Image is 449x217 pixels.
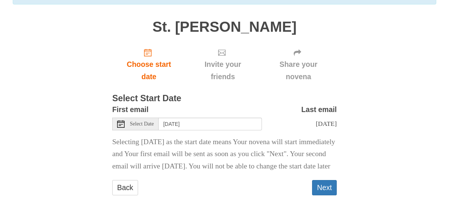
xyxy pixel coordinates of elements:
div: Click "Next" to confirm your start date first. [260,42,337,87]
button: Next [312,180,337,195]
label: Last email [301,103,337,116]
a: Choose start date [112,42,186,87]
label: First email [112,103,149,116]
span: Invite your friends [193,58,253,83]
span: [DATE] [316,120,337,127]
h1: St. [PERSON_NAME] [112,19,337,35]
span: Share your novena [268,58,329,83]
input: Use the arrow keys to pick a date [159,118,262,130]
div: Click "Next" to confirm your start date first. [186,42,260,87]
span: Choose start date [120,58,178,83]
h3: Select Start Date [112,94,337,103]
a: Back [112,180,138,195]
span: Select Date [130,121,154,127]
p: Selecting [DATE] as the start date means Your novena will start immediately and Your first email ... [112,136,337,173]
